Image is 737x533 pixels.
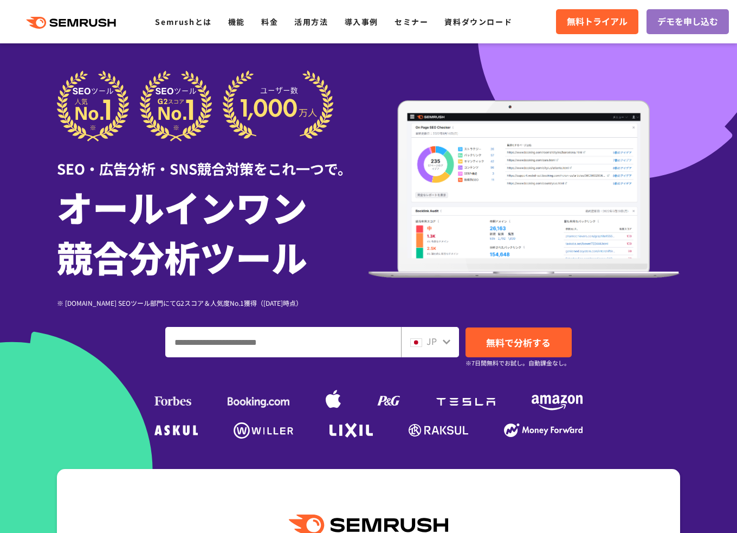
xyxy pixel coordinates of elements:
input: ドメイン、キーワードまたはURLを入力してください [166,327,400,357]
a: Semrushとは [155,16,211,27]
a: セミナー [395,16,428,27]
div: ※ [DOMAIN_NAME] SEOツール部門にてG2スコア＆人気度No.1獲得（[DATE]時点） [57,298,368,308]
a: 資料ダウンロード [444,16,512,27]
a: 活用方法 [294,16,328,27]
div: SEO・広告分析・SNS競合対策をこれ一つで。 [57,142,368,179]
a: 導入事例 [345,16,378,27]
h1: オールインワン 競合分析ツール [57,182,368,281]
a: 機能 [228,16,245,27]
a: デモを申し込む [647,9,729,34]
span: 無料トライアル [567,15,628,29]
a: 料金 [261,16,278,27]
a: 無料で分析する [466,327,572,357]
small: ※7日間無料でお試し。自動課金なし。 [466,358,570,368]
span: JP [426,335,437,348]
span: デモを申し込む [657,15,718,29]
a: 無料トライアル [556,9,638,34]
span: 無料で分析する [486,336,551,349]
